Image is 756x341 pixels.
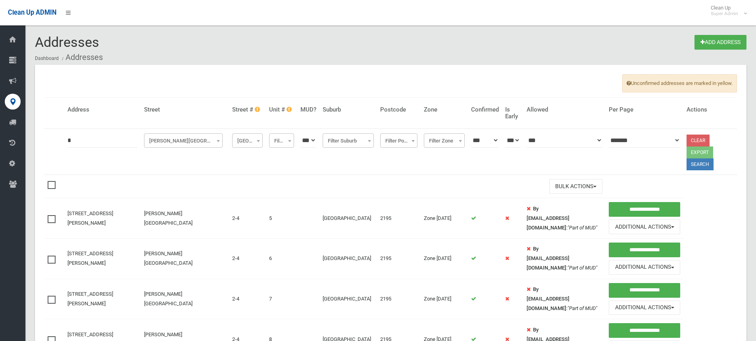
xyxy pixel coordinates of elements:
[229,198,266,239] td: 2-4
[609,220,680,234] button: Additional Actions
[319,279,377,319] td: [GEOGRAPHIC_DATA]
[35,34,99,50] span: Addresses
[60,50,103,65] li: Addresses
[229,239,266,279] td: 2-4
[232,106,263,113] h4: Street #
[144,133,223,148] span: Mary Street (WILEY PARK)
[421,198,468,239] td: Zone [DATE]
[527,246,569,271] strong: By [EMAIL_ADDRESS][DOMAIN_NAME]
[549,179,602,194] button: Bulk Actions
[609,106,680,113] h4: Per Page
[687,106,734,113] h4: Actions
[141,239,229,279] td: [PERSON_NAME][GEOGRAPHIC_DATA]
[377,279,421,319] td: 2195
[323,133,374,148] span: Filter Suburb
[687,135,710,146] a: Clear
[35,56,59,61] a: Dashboard
[421,239,468,279] td: Zone [DATE]
[67,210,113,226] a: [STREET_ADDRESS][PERSON_NAME]
[377,198,421,239] td: 2195
[266,198,297,239] td: 5
[269,106,294,113] h4: Unit #
[426,135,463,146] span: Filter Zone
[141,279,229,319] td: [PERSON_NAME][GEOGRAPHIC_DATA]
[380,133,418,148] span: Filter Postcode
[694,35,746,50] a: Add Address
[711,11,738,17] small: Super Admin
[687,146,713,158] button: Export
[380,106,418,113] h4: Postcode
[323,106,374,113] h4: Suburb
[421,279,468,319] td: Zone [DATE]
[144,106,226,113] h4: Street
[609,260,680,275] button: Additional Actions
[141,198,229,239] td: [PERSON_NAME][GEOGRAPHIC_DATA]
[229,279,266,319] td: 2-4
[67,250,113,266] a: [STREET_ADDRESS][PERSON_NAME]
[271,135,292,146] span: Filter Unit #
[424,133,465,148] span: Filter Zone
[424,106,465,113] h4: Zone
[567,265,597,271] em: "Part of MUD"
[234,135,261,146] span: Filter Street #
[269,133,294,148] span: Filter Unit #
[505,106,520,119] h4: Is Early
[67,106,138,113] h4: Address
[67,291,113,306] a: [STREET_ADDRESS][PERSON_NAME]
[319,239,377,279] td: [GEOGRAPHIC_DATA]
[232,133,263,148] span: Filter Street #
[527,286,569,311] strong: By [EMAIL_ADDRESS][DOMAIN_NAME]
[523,279,606,319] td: :
[319,198,377,239] td: [GEOGRAPHIC_DATA]
[300,106,316,113] h4: MUD?
[471,106,499,113] h4: Confirmed
[609,301,680,315] button: Additional Actions
[146,135,221,146] span: Mary Street (WILEY PARK)
[523,239,606,279] td: :
[567,225,597,231] em: "Part of MUD"
[266,279,297,319] td: 7
[266,239,297,279] td: 6
[527,206,569,231] strong: By [EMAIL_ADDRESS][DOMAIN_NAME]
[8,9,56,16] span: Clean Up ADMIN
[527,106,602,113] h4: Allowed
[687,158,714,170] button: Search
[622,74,737,92] span: Unconfirmed addresses are marked in yellow.
[382,135,416,146] span: Filter Postcode
[567,305,597,311] em: "Part of MUD"
[523,198,606,239] td: :
[707,5,746,17] span: Clean Up
[377,239,421,279] td: 2195
[325,135,372,146] span: Filter Suburb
